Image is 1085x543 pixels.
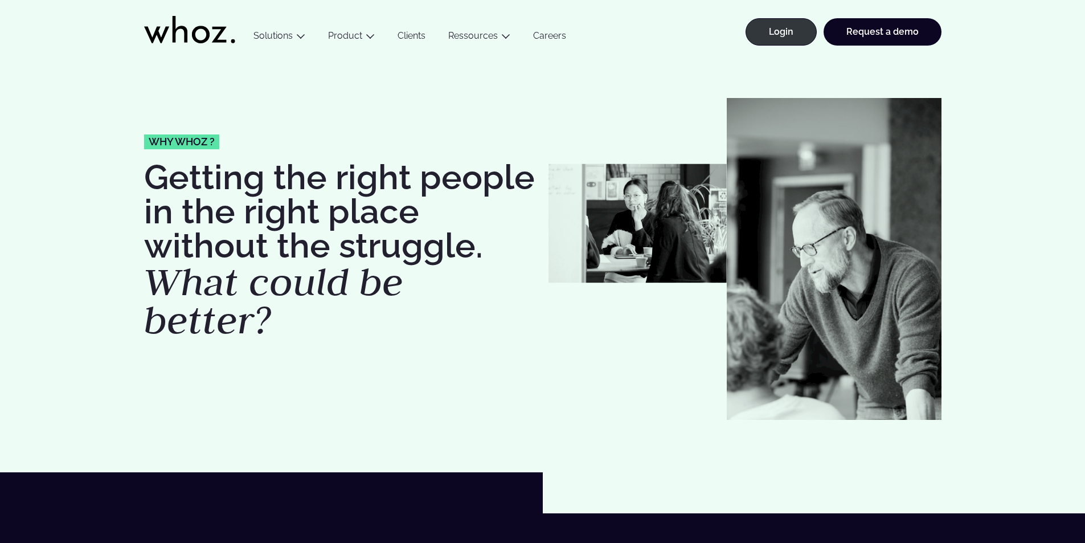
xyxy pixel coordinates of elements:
span: Why whoz ? [149,137,215,147]
a: Login [746,18,817,46]
a: Request a demo [824,18,941,46]
img: Jean-Philippe Couturier whozzy [727,98,941,420]
em: What could be better? [144,256,403,345]
a: Careers [522,30,578,46]
img: Whozzies-working [548,164,727,283]
button: Ressources [437,30,522,46]
button: Product [317,30,386,46]
h1: Getting the right people in the right place without the struggle. [144,160,537,340]
a: Clients [386,30,437,46]
button: Solutions [242,30,317,46]
a: Ressources [448,30,498,41]
iframe: Chatbot [1010,468,1069,527]
a: Product [328,30,362,41]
